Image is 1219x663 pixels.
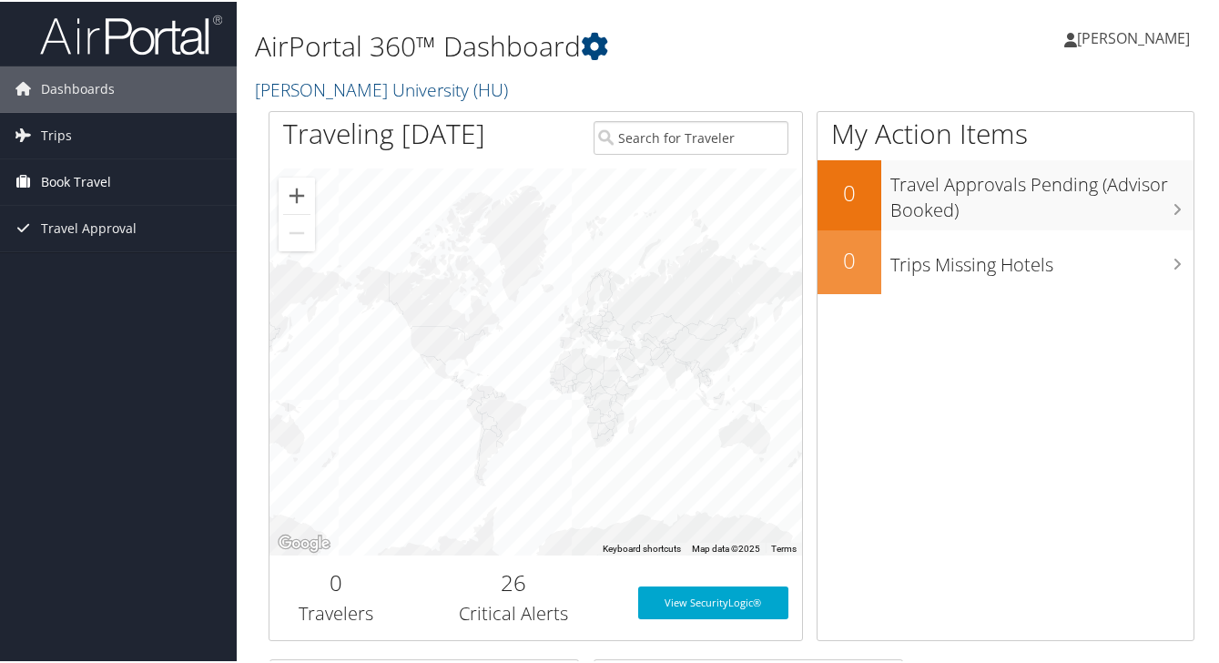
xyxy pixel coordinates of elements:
span: Map data ©2025 [692,542,760,552]
span: Book Travel [41,158,111,203]
span: [PERSON_NAME] [1077,26,1190,46]
a: [PERSON_NAME] [1064,9,1208,64]
span: Travel Approval [41,204,137,250]
h3: Travel Approvals Pending (Advisor Booked) [890,161,1194,221]
h3: Trips Missing Hotels [890,241,1194,276]
h3: Travelers [283,599,389,625]
a: 0Travel Approvals Pending (Advisor Booked) [818,158,1194,229]
h2: 0 [818,243,881,274]
h1: My Action Items [818,113,1194,151]
input: Search for Traveler [594,119,788,153]
button: Zoom in [279,176,315,212]
h1: Traveling [DATE] [283,113,485,151]
h2: 26 [416,566,611,597]
h2: 0 [283,566,389,597]
h2: 0 [818,176,881,207]
button: Keyboard shortcuts [603,541,681,554]
a: [PERSON_NAME] University (HU) [255,76,513,100]
a: Open this area in Google Maps (opens a new window) [274,530,334,554]
span: Dashboards [41,65,115,110]
h3: Critical Alerts [416,599,611,625]
h1: AirPortal 360™ Dashboard [255,25,890,64]
a: 0Trips Missing Hotels [818,229,1194,292]
button: Zoom out [279,213,315,250]
a: Terms (opens in new tab) [771,542,797,552]
a: View SecurityLogic® [638,585,788,617]
img: Google [274,530,334,554]
span: Trips [41,111,72,157]
img: airportal-logo.png [40,12,222,55]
